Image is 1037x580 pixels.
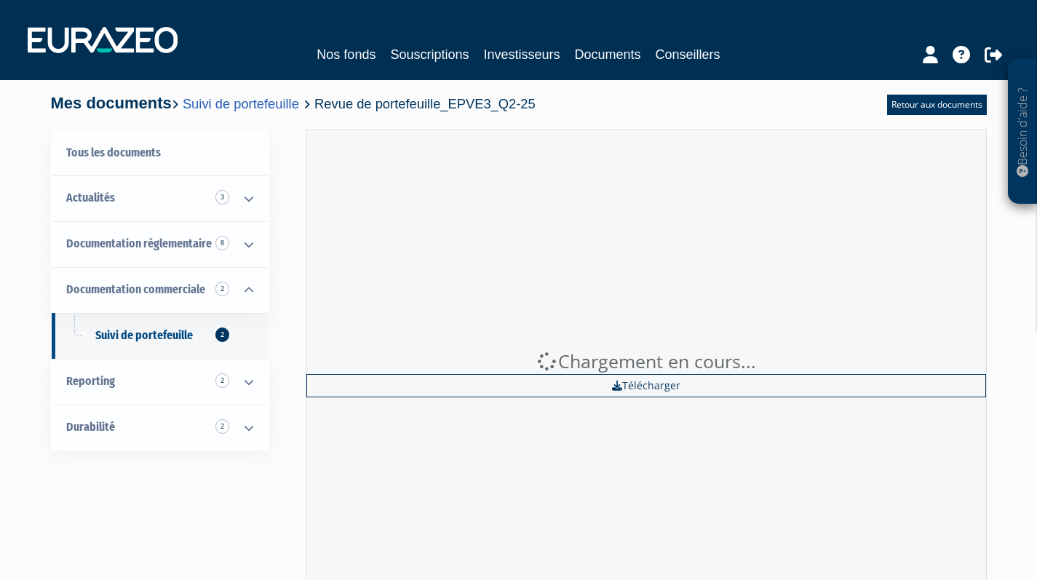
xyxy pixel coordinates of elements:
span: Actualités [66,191,115,204]
span: Documentation règlementaire [66,237,212,250]
div: Chargement en cours... [306,349,986,375]
a: Retour aux documents [887,95,987,115]
span: 8 [215,236,229,250]
img: 1732889491-logotype_eurazeo_blanc_rvb.png [28,27,178,53]
span: Documentation commerciale [66,282,205,296]
a: Souscriptions [390,44,469,65]
a: Documents [575,44,641,65]
span: Suivi de portefeuille [95,328,193,342]
h4: Mes documents [51,95,536,112]
span: 2 [215,373,229,388]
a: Télécharger [306,374,986,397]
a: Investisseurs [483,44,560,65]
a: Suivi de portefeuille [183,96,299,111]
a: Reporting 2 [52,359,269,405]
a: Documentation commerciale 2 [52,267,269,313]
a: Documentation règlementaire 8 [52,221,269,267]
p: Besoin d'aide ? [1014,66,1031,197]
span: Revue de portefeuille_EPVE3_Q2-25 [314,96,536,111]
a: Tous les documents [52,130,269,176]
a: Nos fonds [317,44,376,65]
span: 2 [215,327,229,342]
a: Durabilité 2 [52,405,269,450]
a: Conseillers [656,44,720,65]
span: 2 [215,419,229,434]
a: Suivi de portefeuille2 [52,313,269,359]
span: 3 [215,190,229,204]
span: Durabilité [66,420,115,434]
a: Actualités 3 [52,175,269,221]
span: Reporting [66,374,115,388]
span: 2 [215,282,229,296]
